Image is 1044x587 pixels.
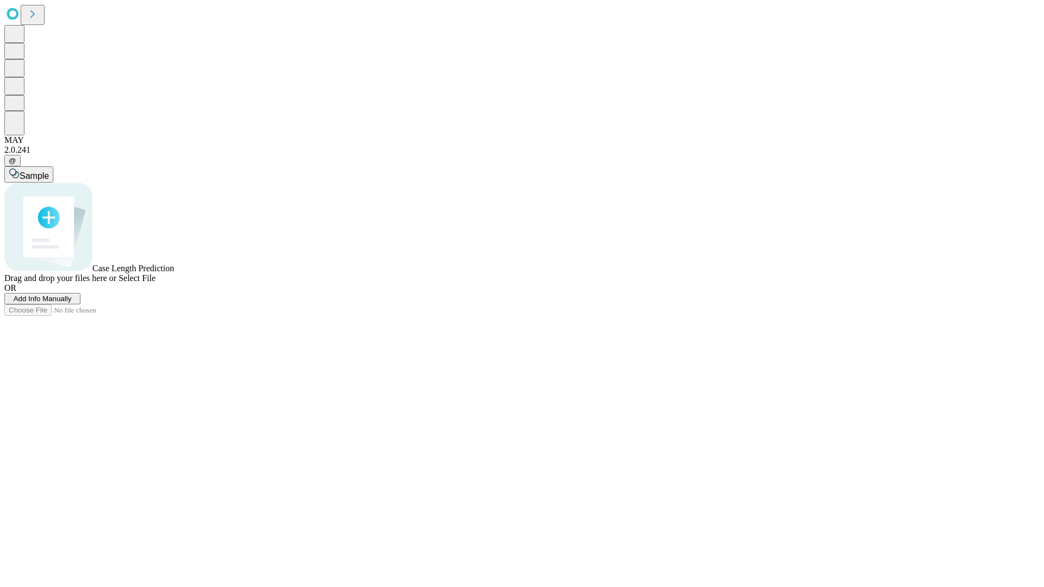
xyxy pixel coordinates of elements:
button: Add Info Manually [4,293,80,304]
span: Case Length Prediction [92,264,174,273]
span: Sample [20,171,49,180]
div: MAY [4,135,1040,145]
span: OR [4,283,16,292]
span: Drag and drop your files here or [4,273,116,283]
button: @ [4,155,21,166]
span: Add Info Manually [14,295,72,303]
div: 2.0.241 [4,145,1040,155]
span: Select File [119,273,156,283]
button: Sample [4,166,53,183]
span: @ [9,157,16,165]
